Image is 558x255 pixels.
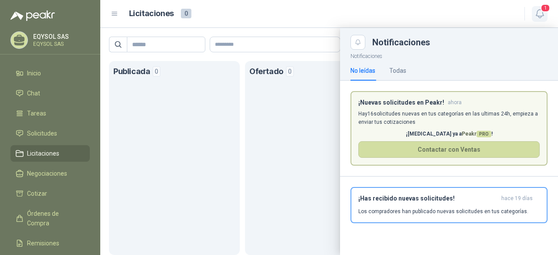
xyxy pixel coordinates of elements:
a: Tareas [10,105,90,122]
p: EQYSOL SAS [33,41,88,47]
span: Órdenes de Compra [27,209,82,228]
button: Contactar con Ventas [358,141,540,158]
h3: ¡Has recibido nuevas solicitudes! [358,195,498,202]
a: Órdenes de Compra [10,205,90,231]
span: 0 [181,9,191,18]
p: ¡[MEDICAL_DATA] ya a ! [358,130,540,138]
img: Logo peakr [10,10,55,21]
a: Inicio [10,65,90,82]
span: Negociaciones [27,169,67,178]
span: Chat [27,88,40,98]
div: Notificaciones [372,38,548,47]
button: 1 [532,6,548,22]
div: Todas [389,66,406,75]
h1: Licitaciones [129,7,174,20]
button: Close [350,35,365,50]
p: Hay 16 solicitudes nuevas en tus categorías en las ultimas 24h, empieza a enviar tus cotizaciones [358,110,540,126]
button: ¡Has recibido nuevas solicitudes!hace 19 días Los compradores han publicado nuevas solicitudes en... [350,187,548,223]
a: Licitaciones [10,145,90,162]
p: Notificaciones [340,50,558,61]
span: hace 19 días [501,195,533,202]
a: Remisiones [10,235,90,252]
span: Remisiones [27,238,59,248]
a: Negociaciones [10,165,90,182]
div: No leídas [350,66,375,75]
span: 1 [541,4,550,12]
h3: ¡Nuevas solicitudes en Peakr! [358,99,444,106]
span: Solicitudes [27,129,57,138]
span: ahora [448,99,462,106]
p: EQYSOL SAS [33,34,88,40]
span: Tareas [27,109,46,118]
span: Licitaciones [27,149,59,158]
span: Cotizar [27,189,47,198]
a: Solicitudes [10,125,90,142]
p: Los compradores han publicado nuevas solicitudes en tus categorías. [358,207,528,215]
a: Cotizar [10,185,90,202]
a: Chat [10,85,90,102]
span: PRO [476,131,491,137]
span: Inicio [27,68,41,78]
span: Peakr [462,131,491,137]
